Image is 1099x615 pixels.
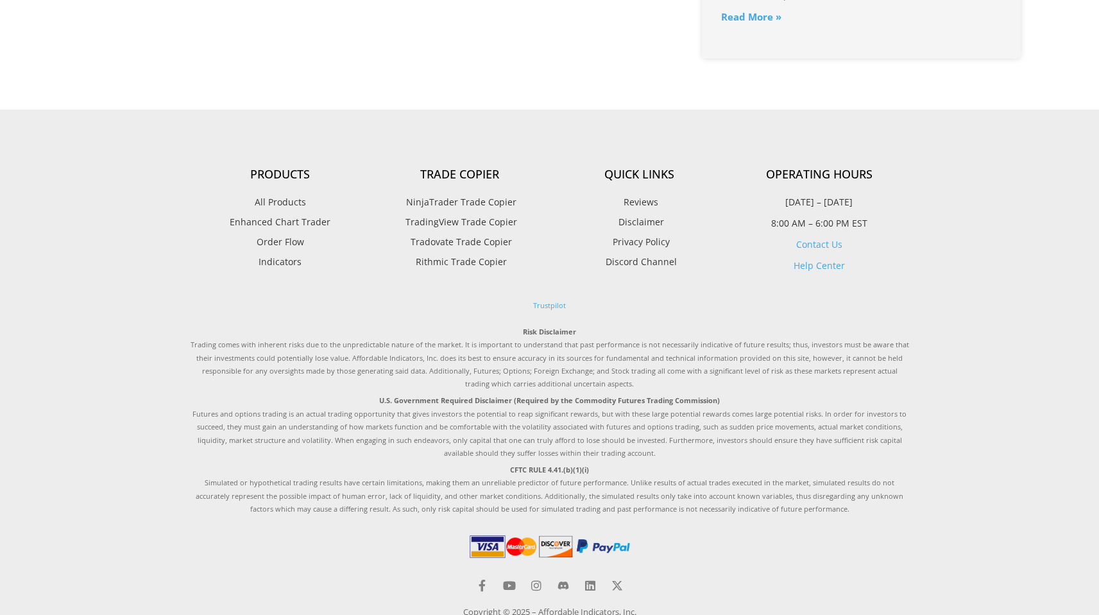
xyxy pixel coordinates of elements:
[794,259,845,272] a: Help Center
[230,214,330,230] span: Enhanced Chart Trader
[550,214,729,230] a: Disclaimer
[550,234,729,250] a: Privacy Policy
[370,214,550,230] a: TradingView Trade Copier
[533,300,566,310] a: Trustpilot
[550,194,729,211] a: Reviews
[191,214,370,230] a: Enhanced Chart Trader
[729,215,909,232] p: 8:00 AM – 6:00 PM EST
[191,254,370,270] a: Indicators
[257,234,304,250] span: Order Flow
[370,254,550,270] a: Rithmic Trade Copier
[403,194,516,211] span: NinjaTrader Trade Copier
[191,168,370,182] h4: Products
[379,395,720,405] strong: U.S. Government Required Disclaimer (Required by the Commodity Futures Trading Commission)
[259,254,302,270] span: Indicators
[370,194,550,211] a: NinjaTrader Trade Copier
[413,254,507,270] span: Rithmic Trade Copier
[550,254,729,270] a: Discord Channel
[191,463,909,516] p: Simulated or hypothetical trading results have certain limitations, making them an unreliable pre...
[255,194,306,211] span: All Products
[370,234,550,250] a: Tradovate Trade Copier
[467,532,633,560] img: PaymentIcons | Affordable Indicators – NinjaTrader
[191,234,370,250] a: Order Flow
[523,327,576,336] strong: Risk Disclaimer
[370,168,550,182] h4: Trade Copier
[615,214,664,230] span: Disclaimer
[550,168,729,182] h4: Quick Links
[729,194,909,211] p: [DATE] – [DATE]
[191,325,909,391] p: Trading comes with inherent risks due to the unpredictable nature of the market. It is important ...
[402,214,517,230] span: TradingView Trade Copier
[191,194,370,211] a: All Products
[721,10,781,23] a: Read more about The Ultimate Guide to NinjaTrader 8 Indicators
[407,234,512,250] span: Tradovate Trade Copier
[602,254,677,270] span: Discord Channel
[191,394,909,460] p: Futures and options trading is an actual trading opportunity that gives investors the potential t...
[620,194,658,211] span: Reviews
[729,168,909,182] h4: Operating Hours
[796,238,842,250] a: Contact Us
[609,234,670,250] span: Privacy Policy
[510,465,589,474] strong: CFTC RULE 4.41.(b)(1)(i)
